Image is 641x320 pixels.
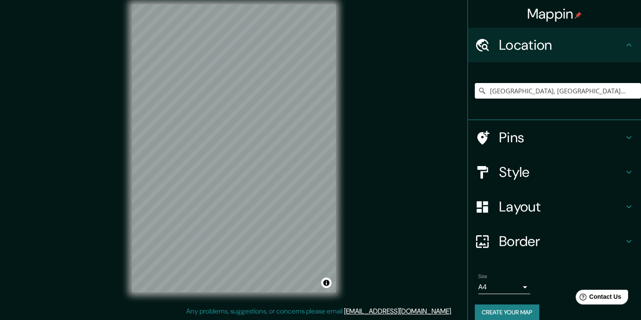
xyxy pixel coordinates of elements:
div: Border [468,224,641,259]
div: Location [468,28,641,62]
button: Toggle attribution [321,278,332,288]
input: Pick your city or area [475,83,641,99]
a: [EMAIL_ADDRESS][DOMAIN_NAME] [344,307,451,316]
h4: Border [499,233,624,250]
div: Layout [468,189,641,224]
p: Any problems, suggestions, or concerns please email . [186,306,452,317]
h4: Pins [499,129,624,146]
div: Style [468,155,641,189]
div: Pins [468,120,641,155]
div: . [452,306,454,317]
canvas: Map [132,4,336,292]
h4: Layout [499,198,624,215]
label: Size [478,273,487,280]
img: pin-icon.png [575,12,582,19]
iframe: Help widget launcher [564,286,631,310]
div: . [454,306,455,317]
h4: Location [499,36,624,54]
h4: Style [499,163,624,181]
div: A4 [478,280,530,294]
h4: Mappin [527,5,582,22]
